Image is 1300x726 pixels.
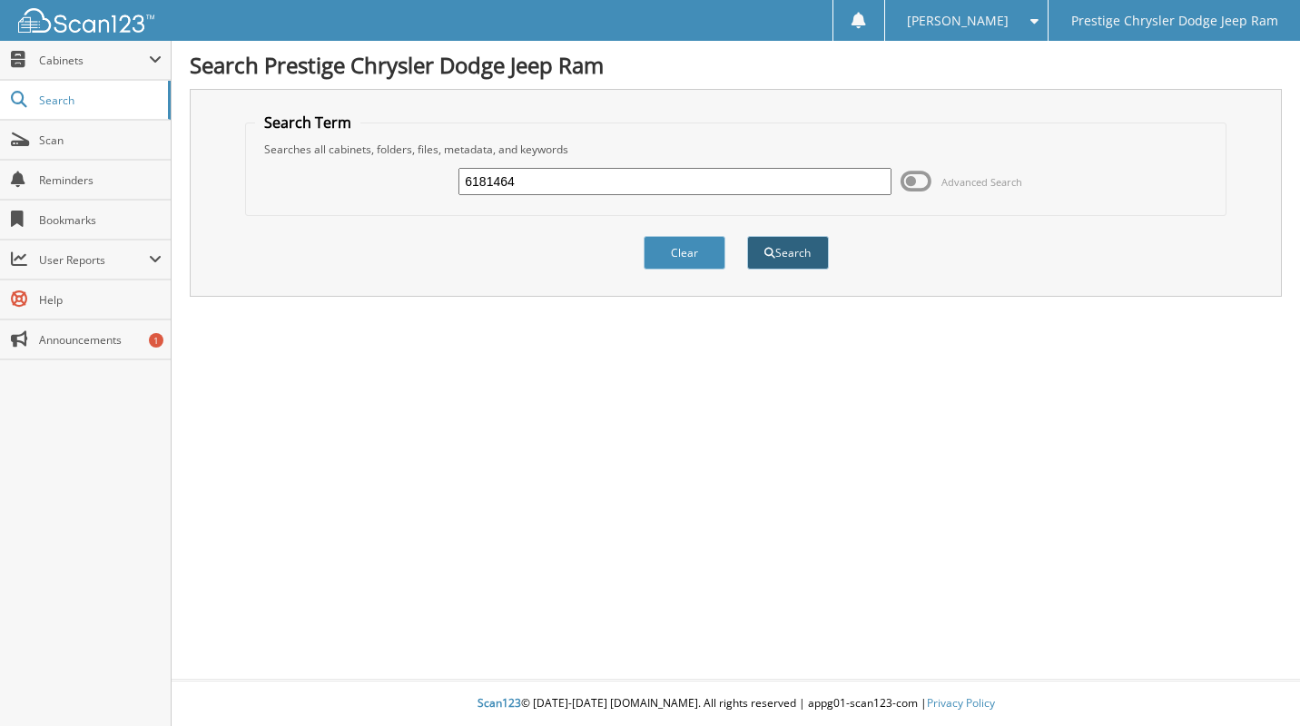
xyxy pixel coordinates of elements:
[39,332,162,348] span: Announcements
[907,15,1009,26] span: [PERSON_NAME]
[172,682,1300,726] div: © [DATE]-[DATE] [DOMAIN_NAME]. All rights reserved | appg01-scan123-com |
[255,113,360,132] legend: Search Term
[927,695,995,711] a: Privacy Policy
[149,333,163,348] div: 1
[18,8,154,33] img: scan123-logo-white.svg
[39,172,162,188] span: Reminders
[39,53,149,68] span: Cabinets
[39,252,149,268] span: User Reports
[478,695,521,711] span: Scan123
[941,175,1022,189] span: Advanced Search
[39,93,159,108] span: Search
[644,236,725,270] button: Clear
[39,132,162,148] span: Scan
[255,142,1216,157] div: Searches all cabinets, folders, files, metadata, and keywords
[1209,639,1300,726] iframe: Chat Widget
[1071,15,1278,26] span: Prestige Chrysler Dodge Jeep Ram
[190,50,1282,80] h1: Search Prestige Chrysler Dodge Jeep Ram
[39,292,162,308] span: Help
[747,236,829,270] button: Search
[39,212,162,228] span: Bookmarks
